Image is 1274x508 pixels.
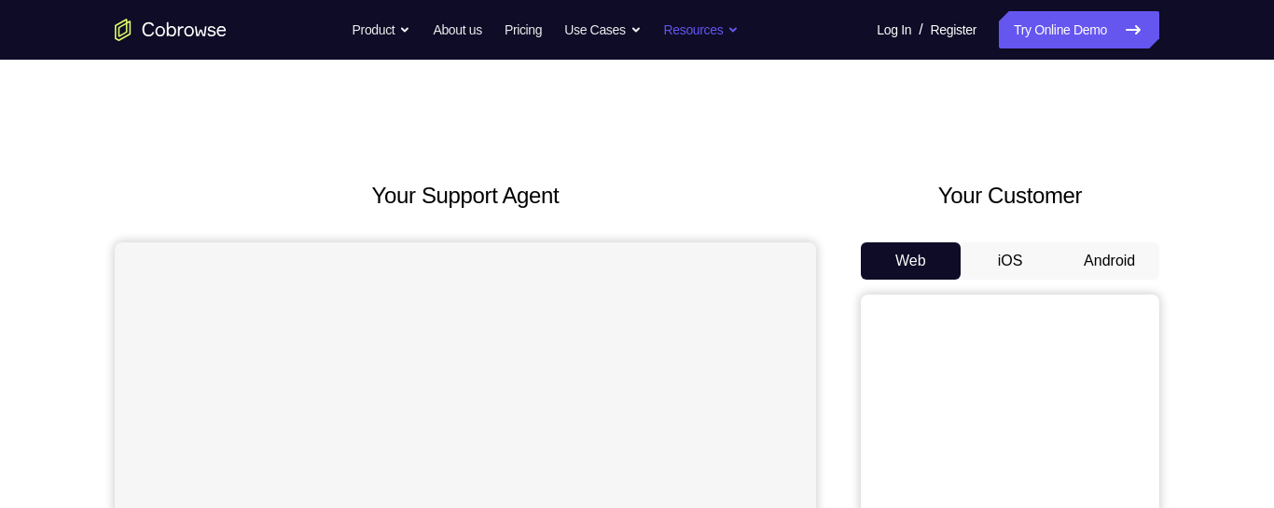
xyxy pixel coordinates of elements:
a: About us [433,11,481,48]
span: / [919,19,922,41]
h2: Your Customer [861,179,1159,213]
a: Pricing [505,11,542,48]
a: Go to the home page [115,19,227,41]
a: Try Online Demo [999,11,1159,48]
a: Log In [877,11,911,48]
button: Use Cases [564,11,641,48]
button: Web [861,242,961,280]
button: Resources [664,11,740,48]
button: Android [1059,242,1159,280]
h2: Your Support Agent [115,179,816,213]
button: Product [353,11,411,48]
a: Register [931,11,976,48]
button: iOS [961,242,1060,280]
